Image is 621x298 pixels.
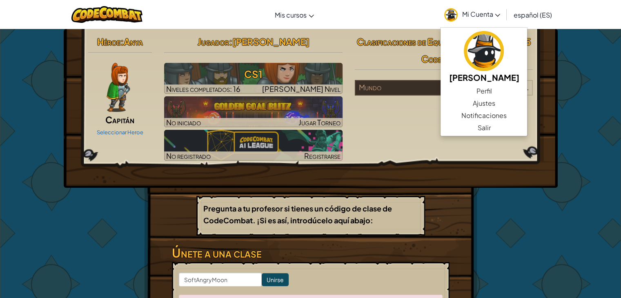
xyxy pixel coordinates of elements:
font: Perfil [476,87,492,95]
font: Salir [477,123,490,132]
a: Mundo7.961.786jugadoresjugadores [355,88,533,97]
font: Seleccionar Heroe [97,129,143,136]
font: [PERSON_NAME] [232,36,309,47]
a: Salir [441,122,527,134]
img: Gol de oro [164,96,343,127]
font: Jugador [197,36,229,47]
a: Notificaciones [441,109,527,122]
img: CS1 [164,63,343,94]
font: CS1 [244,68,263,80]
a: [PERSON_NAME] [441,30,527,85]
input: <Ingresar código de clase> [179,273,262,287]
a: No iniciadoJugar Torneo [164,96,343,127]
font: [PERSON_NAME] [449,72,519,82]
img: Logotipo de CodeCombat [71,6,143,23]
font: Clasificaciones de Equipos de la Liga de IA [357,36,515,47]
font: Mis cursos [275,11,307,19]
font: Anya [124,36,143,47]
font: No iniciado [166,118,201,127]
font: : [120,36,124,47]
font: Héroe [97,36,120,47]
a: Mi Cuenta [440,2,504,27]
input: Unirse [262,273,289,286]
a: Ajustes [441,97,527,109]
font: Pregunta a tu profesor si tienes un código de clase de CodeCombat. ¡Si es así, introdúcelo aquí a... [203,204,392,225]
font: Jugar Torneo [298,118,341,127]
img: avatar [464,31,504,71]
font: jugadores [514,82,545,92]
span: Niveles completados: 16 [166,84,240,93]
span: [PERSON_NAME] Nivel [262,84,341,93]
img: avatar [444,8,458,22]
font: No registrado [166,151,211,160]
a: Jugar Siguiente Nivel [164,63,343,94]
img: Liga de IA de CodeCombat [164,130,343,161]
font: Capitán [105,114,134,125]
font: español (ES) [513,11,552,19]
img: captain-pose.png [107,63,130,112]
font: Registrarse [304,151,341,160]
font: Mundo [359,82,381,92]
font: Mi Cuenta [462,10,493,18]
font: Únete a una clase [172,245,262,260]
a: No registradoRegistrarse [164,130,343,161]
font: Ajustes [473,99,495,107]
a: Mis cursos [271,4,318,26]
font: Notificaciones [461,111,507,120]
a: Perfil [441,85,527,97]
font: : 55 CodePoints [421,36,531,64]
font: : [229,36,232,47]
a: español (ES) [509,4,556,26]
